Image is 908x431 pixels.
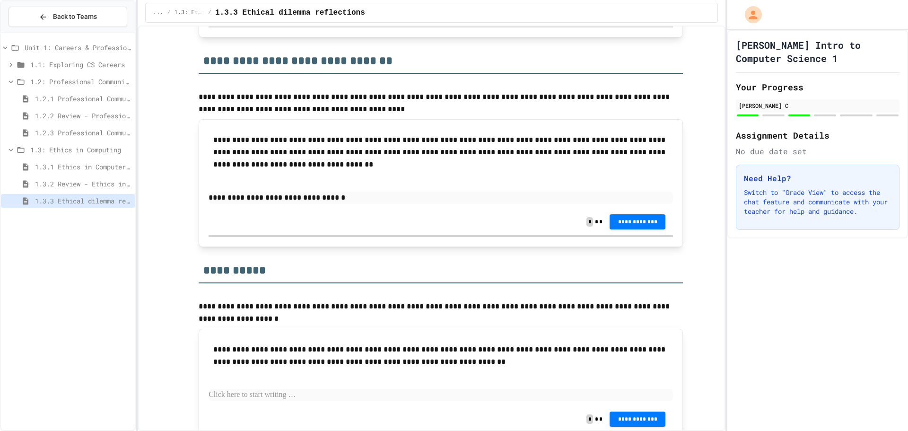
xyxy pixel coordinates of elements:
[175,9,204,17] span: 1.3: Ethics in Computing
[53,12,97,22] span: Back to Teams
[736,80,899,94] h2: Your Progress
[215,7,365,18] span: 1.3.3 Ethical dilemma reflections
[736,129,899,142] h2: Assignment Details
[25,43,131,53] span: Unit 1: Careers & Professionalism
[744,173,891,184] h3: Need Help?
[153,9,164,17] span: ...
[30,77,131,87] span: 1.2: Professional Communication
[736,146,899,157] div: No due date set
[35,162,131,172] span: 1.3.1 Ethics in Computer Science
[35,128,131,138] span: 1.2.3 Professional Communication Challenge
[739,101,897,110] div: [PERSON_NAME] C
[735,4,764,26] div: My Account
[167,9,170,17] span: /
[35,111,131,121] span: 1.2.2 Review - Professional Communication
[35,196,131,206] span: 1.3.3 Ethical dilemma reflections
[35,179,131,189] span: 1.3.2 Review - Ethics in Computer Science
[736,38,899,65] h1: [PERSON_NAME] Intro to Computer Science 1
[744,188,891,216] p: Switch to "Grade View" to access the chat feature and communicate with your teacher for help and ...
[30,145,131,155] span: 1.3: Ethics in Computing
[9,7,127,27] button: Back to Teams
[30,60,131,70] span: 1.1: Exploring CS Careers
[208,9,211,17] span: /
[35,94,131,104] span: 1.2.1 Professional Communication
